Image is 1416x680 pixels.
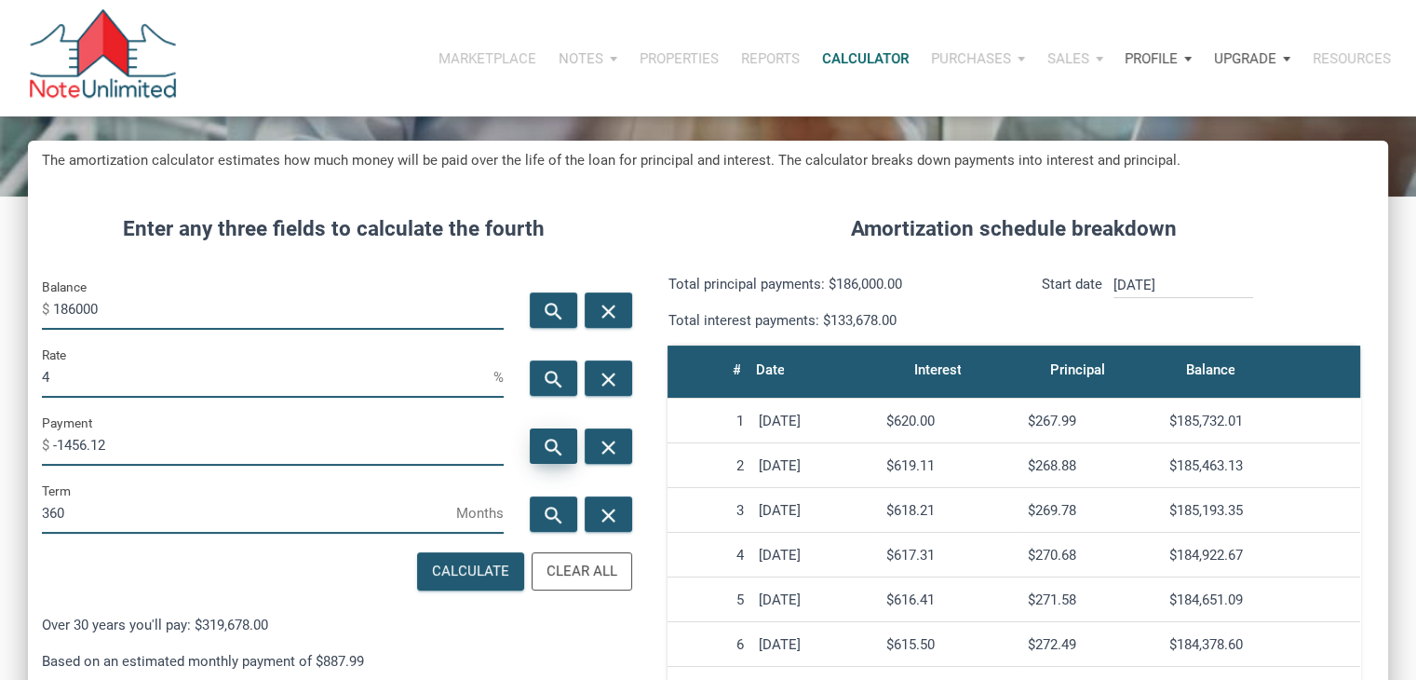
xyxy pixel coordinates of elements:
h5: The amortization calculator estimates how much money will be paid over the life of the loan for p... [42,150,1374,171]
p: Properties [640,50,719,67]
button: search [530,360,577,396]
div: $268.88 [1028,457,1154,474]
h4: Enter any three fields to calculate the fourth [42,213,626,245]
div: $270.68 [1028,547,1154,564]
button: Calculate [417,552,524,591]
button: close [585,428,632,464]
button: close [585,292,632,328]
button: Clear All [532,552,632,591]
button: close [585,360,632,396]
p: Over 30 years you'll pay: $319,678.00 [42,614,626,636]
div: $616.41 [886,592,1013,608]
i: close [598,368,620,391]
i: search [543,300,565,323]
i: search [543,504,565,527]
div: $185,463.13 [1169,457,1353,474]
h4: Amortization schedule breakdown [654,213,1374,245]
p: Based on an estimated monthly payment of $887.99 [42,650,626,673]
div: [DATE] [759,592,871,608]
img: NoteUnlimited [28,9,178,107]
p: Start date [1042,273,1102,332]
input: Payment [53,424,504,466]
div: 4 [675,547,744,564]
div: $272.49 [1028,636,1154,653]
button: Upgrade [1203,31,1301,87]
label: Term [42,480,71,502]
div: [DATE] [759,457,871,474]
label: Payment [42,412,92,434]
i: close [598,436,620,459]
div: [DATE] [759,413,871,429]
div: $269.78 [1028,502,1154,519]
a: Calculator [811,31,920,87]
p: Calculator [822,50,909,67]
div: $184,651.09 [1169,592,1353,608]
button: close [585,496,632,532]
p: Total principal payments: $186,000.00 [668,273,1000,295]
label: Balance [42,276,87,298]
div: 1 [675,413,744,429]
div: Date [755,357,784,383]
div: $618.21 [886,502,1013,519]
button: Resources [1301,31,1402,87]
p: Reports [741,50,800,67]
input: Term [42,492,456,534]
div: Clear All [546,561,617,582]
div: $185,193.35 [1169,502,1353,519]
span: % [493,362,504,392]
div: $271.58 [1028,592,1154,608]
div: Calculate [432,561,509,582]
span: $ [42,294,53,324]
span: $ [42,430,53,460]
input: Balance [53,288,504,330]
p: Resources [1313,50,1391,67]
button: search [530,496,577,532]
p: Profile [1125,50,1178,67]
div: [DATE] [759,547,871,564]
button: Profile [1113,31,1203,87]
button: Marketplace [427,31,547,87]
div: $619.11 [886,457,1013,474]
div: $267.99 [1028,413,1154,429]
div: $184,378.60 [1169,636,1353,653]
div: $620.00 [886,413,1013,429]
div: [DATE] [759,636,871,653]
div: 6 [675,636,744,653]
label: Rate [42,344,66,366]
button: Reports [730,31,811,87]
i: search [543,436,565,459]
div: Interest [913,357,961,383]
span: Months [456,498,504,528]
div: $185,732.01 [1169,413,1353,429]
div: 5 [675,592,744,608]
div: $184,922.67 [1169,547,1353,564]
button: search [530,292,577,328]
div: 2 [675,457,744,474]
p: Marketplace [438,50,536,67]
i: close [598,504,620,527]
input: Rate [42,356,493,398]
div: [DATE] [759,502,871,519]
div: 3 [675,502,744,519]
i: search [543,368,565,391]
div: $617.31 [886,547,1013,564]
p: Total interest payments: $133,678.00 [668,309,1000,332]
i: close [598,300,620,323]
button: search [530,428,577,464]
p: Upgrade [1214,50,1276,67]
div: # [732,357,740,383]
div: $615.50 [886,636,1013,653]
div: Principal [1049,357,1104,383]
div: Balance [1185,357,1234,383]
button: Properties [628,31,730,87]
